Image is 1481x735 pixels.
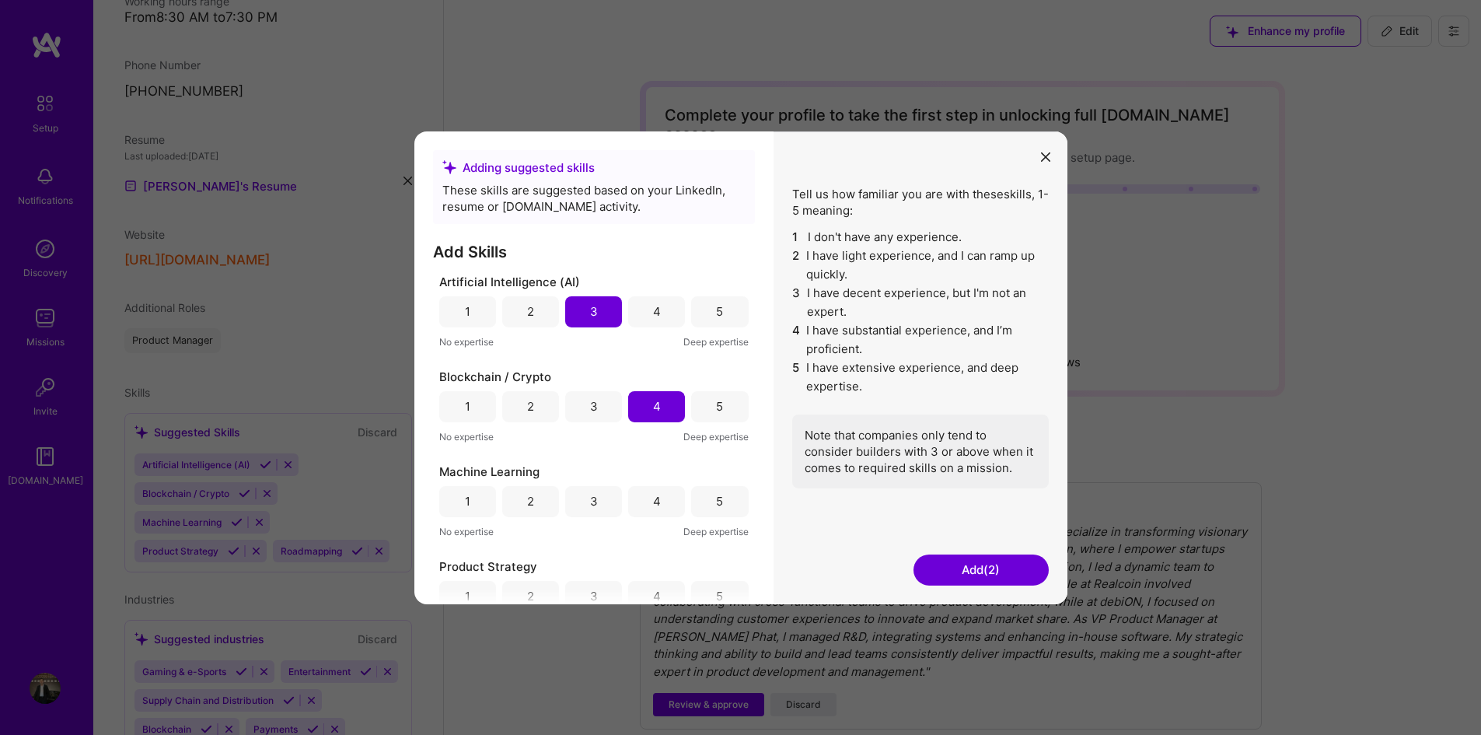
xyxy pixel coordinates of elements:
[527,303,534,320] div: 2
[442,181,746,214] div: These skills are suggested based on your LinkedIn, resume or [DOMAIN_NAME] activity.
[716,303,723,320] div: 5
[442,160,456,174] i: icon SuggestedTeams
[465,588,470,604] div: 1
[439,368,551,384] span: Blockchain / Crypto
[433,242,755,261] h3: Add Skills
[913,555,1049,586] button: Add(2)
[792,358,801,395] span: 5
[590,588,598,604] div: 3
[653,303,661,320] div: 4
[527,493,534,509] div: 2
[439,463,540,479] span: Machine Learning
[683,428,749,444] span: Deep expertise
[590,303,598,320] div: 3
[792,358,1049,395] li: I have extensive experience, and deep expertise.
[653,398,661,415] div: 4
[792,227,1049,246] li: I don't have any experience.
[716,588,723,604] div: 5
[465,398,470,415] div: 1
[465,493,470,509] div: 1
[527,588,534,604] div: 2
[792,414,1049,488] div: Note that companies only tend to consider builders with 3 or above when it comes to required skil...
[792,320,1049,358] li: I have substantial experience, and I’m proficient.
[1041,152,1050,162] i: icon Close
[465,303,470,320] div: 1
[414,131,1067,604] div: modal
[439,428,494,444] span: No expertise
[792,320,801,358] span: 4
[439,558,537,574] span: Product Strategy
[792,246,1049,283] li: I have light experience, and I can ramp up quickly.
[716,398,723,415] div: 5
[683,333,749,349] span: Deep expertise
[792,283,801,320] span: 3
[683,523,749,539] span: Deep expertise
[792,246,801,283] span: 2
[792,185,1049,488] div: Tell us how familiar you are with these skills , 1-5 meaning:
[439,523,494,539] span: No expertise
[590,493,598,509] div: 3
[527,398,534,415] div: 2
[439,273,580,289] span: Artificial Intelligence (AI)
[653,588,661,604] div: 4
[590,398,598,415] div: 3
[653,493,661,509] div: 4
[792,227,802,246] span: 1
[792,283,1049,320] li: I have decent experience, but I'm not an expert.
[442,159,746,175] div: Adding suggested skills
[716,493,723,509] div: 5
[439,333,494,349] span: No expertise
